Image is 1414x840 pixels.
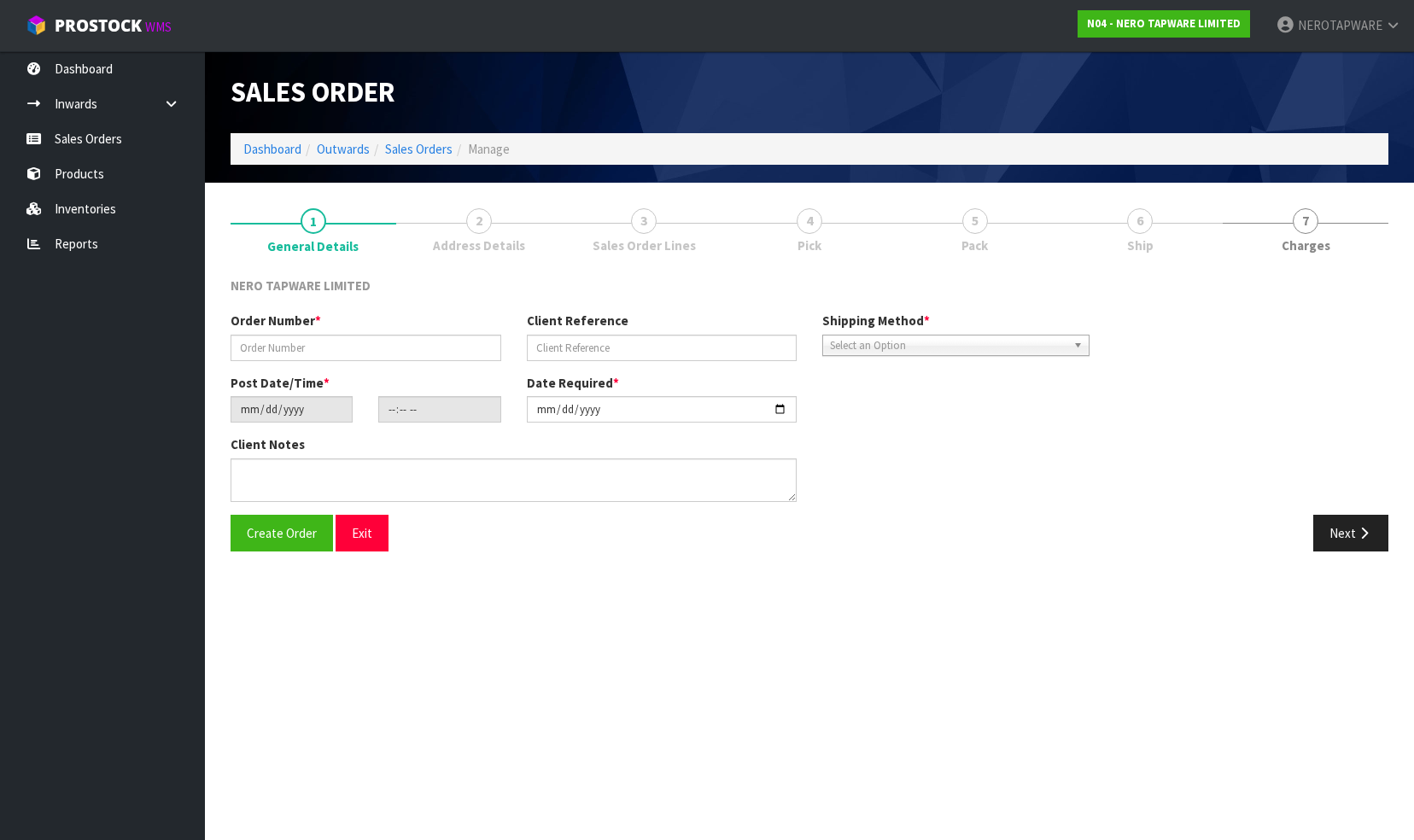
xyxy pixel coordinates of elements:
input: Order Number [231,335,501,361]
a: Outwards [317,141,370,157]
span: Manage [468,141,510,157]
label: Post Date/Time [231,374,330,392]
span: Pack [961,236,988,254]
label: Order Number [231,312,321,330]
img: cube-alt.png [26,15,47,36]
span: 2 [466,208,492,234]
button: Exit [336,515,389,551]
span: 4 [797,208,822,234]
button: Create Order [231,515,333,551]
span: NERO TAPWARE LIMITED [231,277,371,294]
small: WMS [145,19,172,35]
span: 1 [301,208,326,234]
span: ProStock [55,15,142,37]
span: Ship [1127,236,1154,254]
label: Shipping Method [822,312,930,330]
a: Dashboard [243,141,301,157]
span: Sales Order [231,74,395,109]
span: NEROTAPWARE [1298,17,1382,33]
span: Charges [1282,236,1330,254]
span: Address Details [433,236,525,254]
span: 7 [1293,208,1318,234]
span: Pick [798,236,821,254]
span: General Details [267,237,359,255]
label: Client Reference [527,312,628,330]
span: General Details [231,264,1388,564]
label: Date Required [527,374,619,392]
strong: N04 - NERO TAPWARE LIMITED [1087,16,1241,31]
span: 5 [962,208,988,234]
span: 3 [631,208,657,234]
a: Sales Orders [385,141,453,157]
span: Sales Order Lines [593,236,696,254]
span: Create Order [247,525,317,541]
span: Select an Option [830,335,1066,356]
button: Next [1313,515,1388,551]
input: Client Reference [527,335,798,361]
label: Client Notes [231,435,305,453]
span: 6 [1127,208,1153,234]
